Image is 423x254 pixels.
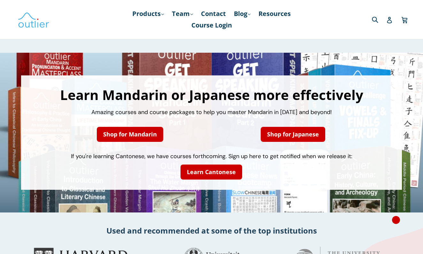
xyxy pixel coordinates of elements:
a: Course Login [188,19,235,31]
a: Shop for Mandarin [97,127,163,142]
input: Search [370,13,388,26]
a: Contact [198,8,229,19]
span: If you're learning Cantonese, we have courses forthcoming. Sign up here to get notified when we r... [71,152,352,160]
img: Outlier Linguistics [18,10,50,29]
span: Amazing courses and course packages to help you master Mandarin in [DATE] and beyond! [91,108,332,116]
h1: Learn Mandarin or Japanese more effectively [27,88,396,102]
a: Blog [231,8,254,19]
a: Learn Cantonese [181,165,242,180]
a: Resources [255,8,294,19]
a: Team [169,8,196,19]
a: Products [129,8,167,19]
a: Shop for Japanese [261,127,325,142]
